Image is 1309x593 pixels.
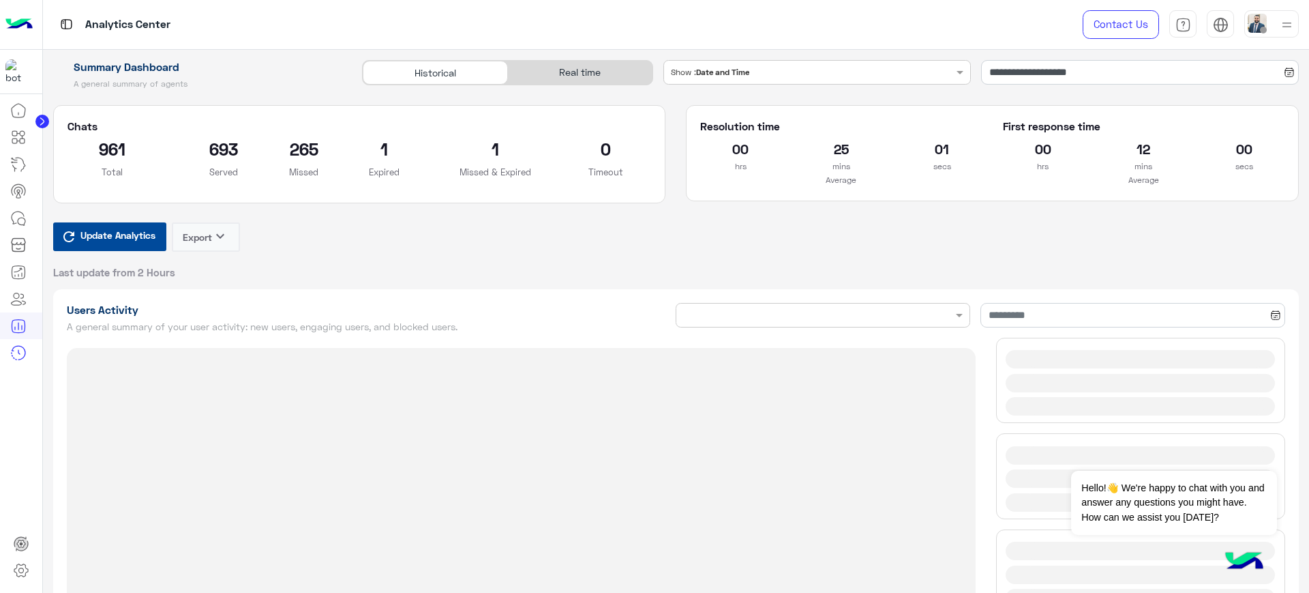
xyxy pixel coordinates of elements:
[67,119,652,133] h5: Chats
[1204,138,1284,160] h2: 00
[801,160,882,173] p: mins
[1103,160,1184,173] p: mins
[339,165,430,179] p: Expired
[1003,119,1284,133] h5: First response time
[508,61,652,85] div: Real time
[212,228,228,244] i: keyboard_arrow_down
[53,78,347,89] h5: A general summary of agents
[172,222,240,252] button: Exportkeyboard_arrow_down
[85,16,170,34] p: Analytics Center
[178,138,269,160] h2: 693
[289,138,318,160] h2: 265
[67,138,158,160] h2: 961
[1278,16,1295,33] img: profile
[5,59,30,84] img: 1403182699927242
[1213,17,1229,33] img: tab
[289,165,318,179] p: Missed
[1169,10,1197,39] a: tab
[1175,17,1191,33] img: tab
[561,165,652,179] p: Timeout
[902,138,982,160] h2: 01
[1103,138,1184,160] h2: 12
[5,10,33,39] img: Logo
[696,67,749,77] b: Date and Time
[1003,160,1083,173] p: hrs
[67,165,158,179] p: Total
[178,165,269,179] p: Served
[450,138,541,160] h2: 1
[700,173,982,187] p: Average
[1071,471,1276,535] span: Hello!👋 We're happy to chat with you and answer any questions you might have. How can we assist y...
[77,226,159,244] span: Update Analytics
[700,138,781,160] h2: 00
[58,16,75,33] img: tab
[1083,10,1159,39] a: Contact Us
[53,222,166,251] button: Update Analytics
[1003,138,1083,160] h2: 00
[339,138,430,160] h2: 1
[450,165,541,179] p: Missed & Expired
[53,60,347,74] h1: Summary Dashboard
[1003,173,1284,187] p: Average
[363,61,507,85] div: Historical
[53,265,175,279] span: Last update from 2 Hours
[1248,14,1267,33] img: userImage
[1204,160,1284,173] p: secs
[700,160,781,173] p: hrs
[700,119,982,133] h5: Resolution time
[801,138,882,160] h2: 25
[561,138,652,160] h2: 0
[902,160,982,173] p: secs
[1220,538,1268,586] img: hulul-logo.png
